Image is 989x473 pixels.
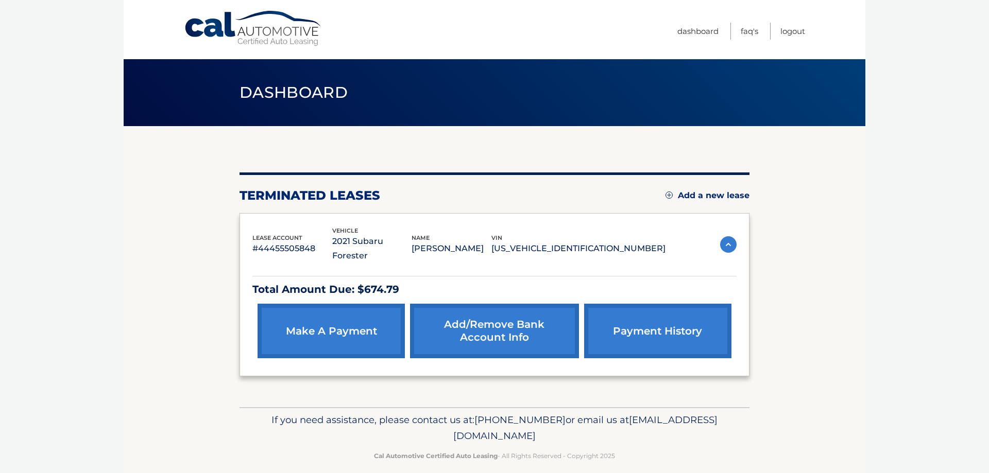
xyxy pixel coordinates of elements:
[332,227,358,234] span: vehicle
[780,23,805,40] a: Logout
[412,234,430,241] span: name
[252,241,332,256] p: #44455505848
[666,191,673,199] img: add.svg
[374,452,498,460] strong: Cal Automotive Certified Auto Leasing
[184,10,323,47] a: Cal Automotive
[252,281,737,299] p: Total Amount Due: $674.79
[240,188,380,203] h2: terminated leases
[258,304,405,358] a: make a payment
[491,234,502,241] span: vin
[584,304,731,358] a: payment history
[332,234,412,263] p: 2021 Subaru Forester
[246,412,743,445] p: If you need assistance, please contact us at: or email us at
[666,190,749,201] a: Add a new lease
[491,241,666,256] p: [US_VEHICLE_IDENTIFICATION_NUMBER]
[677,23,719,40] a: Dashboard
[252,234,302,241] span: lease account
[410,304,578,358] a: Add/Remove bank account info
[741,23,758,40] a: FAQ's
[240,83,348,102] span: Dashboard
[474,414,566,426] span: [PHONE_NUMBER]
[720,236,737,253] img: accordion-active.svg
[412,241,491,256] p: [PERSON_NAME]
[246,450,743,461] p: - All Rights Reserved - Copyright 2025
